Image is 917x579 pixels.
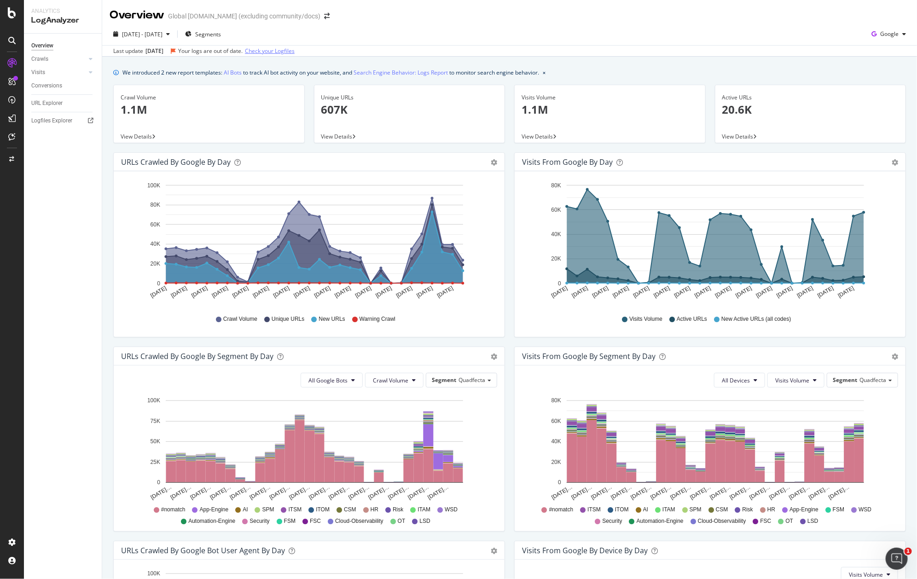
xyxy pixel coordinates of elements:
[145,47,163,55] div: [DATE]
[491,353,497,360] div: gear
[365,373,424,388] button: Crawl Volume
[558,480,561,486] text: 0
[335,517,383,525] span: Cloud-Observability
[755,285,773,299] text: [DATE]
[796,285,814,299] text: [DATE]
[211,285,229,299] text: [DATE]
[551,231,561,237] text: 40K
[612,285,630,299] text: [DATE]
[551,207,561,213] text: 60K
[121,395,493,502] svg: A chart.
[849,571,883,579] span: Visits Volume
[190,285,209,299] text: [DATE]
[551,439,561,445] text: 40K
[121,133,152,140] span: View Details
[147,182,160,189] text: 100K
[170,285,188,299] text: [DATE]
[522,352,656,361] div: Visits from Google By Segment By Day
[354,285,372,299] text: [DATE]
[223,315,257,323] span: Crawl Volume
[31,41,53,51] div: Overview
[195,30,221,38] span: Segments
[817,285,835,299] text: [DATE]
[157,280,160,287] text: 0
[151,459,160,465] text: 25K
[522,395,894,502] svg: A chart.
[284,517,296,525] span: FSM
[161,506,186,514] span: #nomatch
[200,506,229,514] span: App-Engine
[558,280,561,287] text: 0
[551,418,561,424] text: 60K
[432,376,456,384] span: Segment
[419,517,430,525] span: LSD
[591,285,609,299] text: [DATE]
[721,315,791,323] span: New Active URLs (all codes)
[151,221,160,228] text: 60K
[722,133,754,140] span: View Details
[522,179,894,307] div: A chart.
[587,506,601,514] span: ITSM
[602,517,622,525] span: Security
[178,47,243,55] div: Your logs are out of date.
[540,66,548,79] button: close banner
[722,376,750,384] span: All Devices
[252,285,270,299] text: [DATE]
[436,285,454,299] text: [DATE]
[716,506,728,514] span: CSM
[892,159,898,166] div: gear
[371,506,378,514] span: HR
[905,548,912,555] span: 1
[698,517,746,525] span: Cloud-Observability
[321,133,353,140] span: View Details
[293,285,311,299] text: [DATE]
[522,102,698,117] p: 1.1M
[121,546,285,555] div: URLs Crawled by Google bot User Agent By Day
[319,315,345,323] span: New URLs
[113,47,295,55] div: Last update
[231,285,250,299] text: [DATE]
[643,506,648,514] span: AI
[714,285,732,299] text: [DATE]
[722,93,899,102] div: Active URLs
[188,517,235,525] span: Automation-Engine
[837,285,855,299] text: [DATE]
[149,285,168,299] text: [DATE]
[31,81,62,91] div: Conversions
[859,376,886,384] span: Quadfecta
[789,506,818,514] span: App-Engine
[31,54,86,64] a: Crawls
[272,285,290,299] text: [DATE]
[653,285,671,299] text: [DATE]
[571,285,589,299] text: [DATE]
[445,506,458,514] span: WSD
[767,506,775,514] span: HR
[632,285,650,299] text: [DATE]
[31,68,86,77] a: Visits
[250,517,269,525] span: Security
[31,81,95,91] a: Conversions
[714,373,765,388] button: All Devices
[694,285,712,299] text: [DATE]
[522,93,698,102] div: Visits Volume
[551,256,561,262] text: 20K
[551,459,561,465] text: 20K
[31,54,48,64] div: Crawls
[121,352,273,361] div: URLs Crawled by Google By Segment By Day
[334,285,352,299] text: [DATE]
[892,353,898,360] div: gear
[224,68,242,77] a: AI Bots
[880,30,899,38] span: Google
[690,506,702,514] span: SPM
[122,68,539,77] div: We introduced 2 new report templates: to track AI bot activity on your website, and to monitor se...
[151,439,160,445] text: 50K
[151,241,160,248] text: 40K
[324,13,330,19] div: arrow-right-arrow-left
[398,517,406,525] span: OT
[121,93,297,102] div: Crawl Volume
[31,15,94,26] div: LogAnalyzer
[301,373,363,388] button: All Google Bots
[151,418,160,424] text: 75K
